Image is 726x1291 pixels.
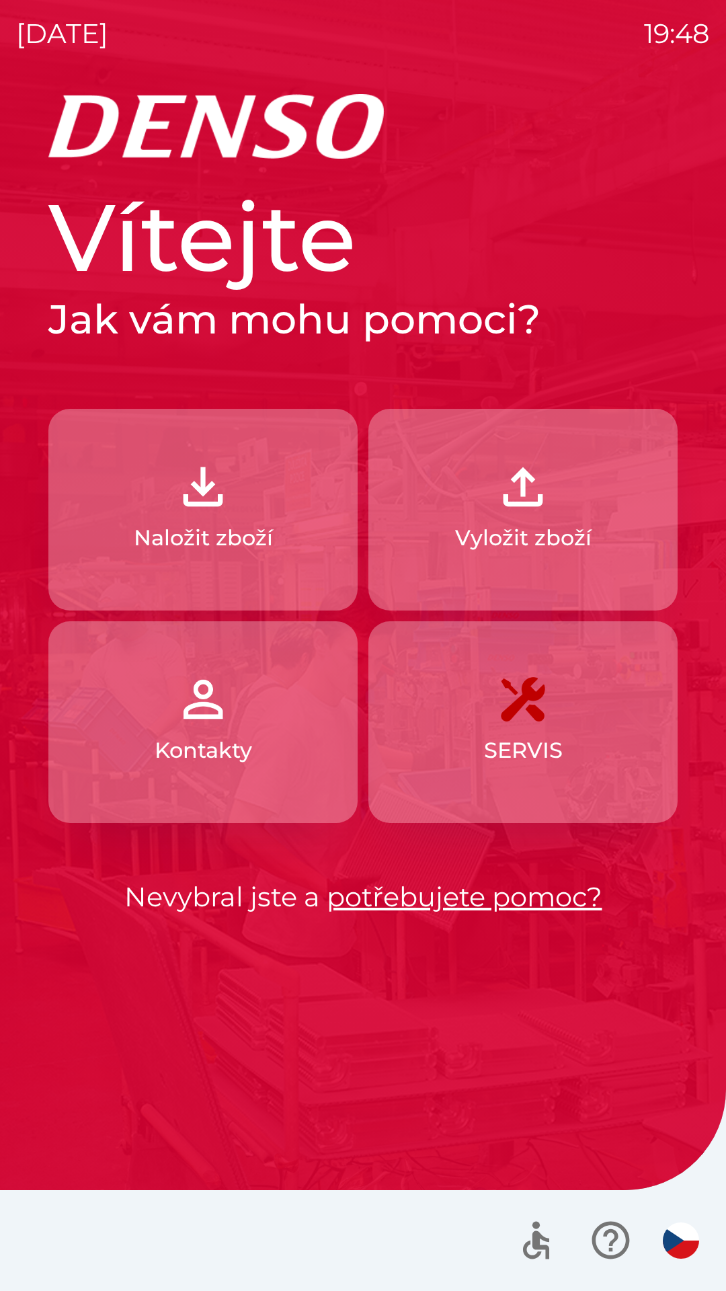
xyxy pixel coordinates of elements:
[48,409,358,611] button: Naložit zboží
[155,734,252,767] p: Kontakty
[134,522,273,554] p: Naložit zboží
[368,621,678,823] button: SERVIS
[48,877,678,917] p: Nevybral jste a
[173,457,233,516] img: 918cc13a-b407-47b8-8082-7d4a57a89498.png
[48,180,678,295] h1: Vítejte
[484,734,563,767] p: SERVIS
[455,522,592,554] p: Vyložit zboží
[644,13,710,54] p: 19:48
[663,1222,699,1259] img: cs flag
[327,880,602,913] a: potřebujete pomoc?
[16,13,108,54] p: [DATE]
[368,409,678,611] button: Vyložit zboží
[493,457,553,516] img: 2fb22d7f-6f53-46d3-a092-ee91fce06e5d.png
[48,94,678,159] img: Logo
[173,670,233,729] img: 072f4d46-cdf8-44b2-b931-d189da1a2739.png
[48,621,358,823] button: Kontakty
[493,670,553,729] img: 7408382d-57dc-4d4c-ad5a-dca8f73b6e74.png
[48,295,678,344] h2: Jak vám mohu pomoci?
